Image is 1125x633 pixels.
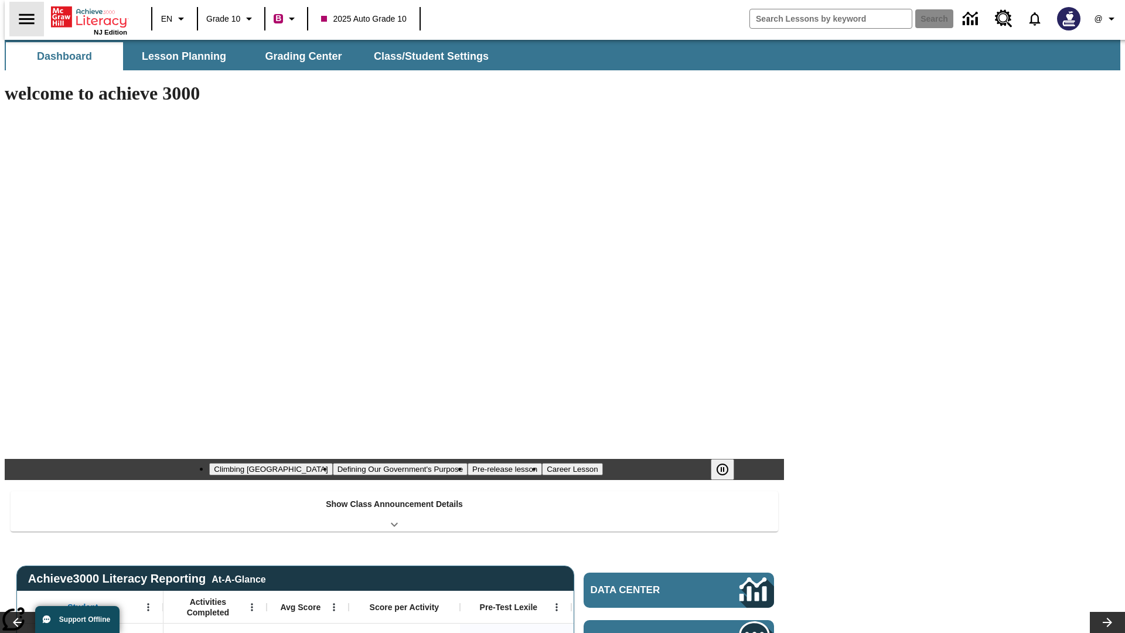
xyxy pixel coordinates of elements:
a: Data Center [956,3,988,35]
button: Lesson Planning [125,42,243,70]
div: Pause [711,459,746,480]
a: Resource Center, Will open in new tab [988,3,1020,35]
button: Select a new avatar [1050,4,1087,34]
div: Show Class Announcement Details [11,491,778,532]
span: B [275,11,281,26]
span: @ [1094,13,1102,25]
span: Data Center [591,584,700,596]
button: Open Menu [325,598,343,616]
span: Score per Activity [370,602,439,612]
button: Pause [711,459,734,480]
button: Boost Class color is violet red. Change class color [269,8,304,29]
span: EN [161,13,172,25]
button: Language: EN, Select a language [156,8,193,29]
a: Notifications [1020,4,1050,34]
span: Student [67,602,98,612]
button: Slide 4 Career Lesson [542,463,602,475]
div: SubNavbar [5,42,499,70]
button: Support Offline [35,606,120,633]
button: Open Menu [139,598,157,616]
button: Profile/Settings [1087,8,1125,29]
button: Grade: Grade 10, Select a grade [202,8,261,29]
span: Avg Score [280,602,321,612]
input: search field [750,9,912,28]
span: Grade 10 [206,13,240,25]
span: Support Offline [59,615,110,624]
img: Avatar [1057,7,1080,30]
button: Open Menu [548,598,565,616]
span: NJ Edition [94,29,127,36]
button: Open Menu [243,598,261,616]
button: Lesson carousel, Next [1090,612,1125,633]
h1: welcome to achieve 3000 [5,83,784,104]
p: Show Class Announcement Details [326,498,463,511]
div: SubNavbar [5,40,1120,70]
button: Dashboard [6,42,123,70]
div: At-A-Glance [212,572,265,585]
a: Home [51,5,127,29]
button: Slide 1 Climbing Mount Tai [209,463,332,475]
button: Slide 2 Defining Our Government's Purpose [333,463,468,475]
button: Slide 3 Pre-release lesson [468,463,542,475]
div: Home [51,4,127,36]
button: Open side menu [9,2,44,36]
button: Grading Center [245,42,362,70]
span: Activities Completed [169,597,247,618]
span: 2025 Auto Grade 10 [321,13,406,25]
a: Data Center [584,573,774,608]
button: Class/Student Settings [364,42,498,70]
span: Achieve3000 Literacy Reporting [28,572,266,586]
span: Pre-Test Lexile [480,602,538,612]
